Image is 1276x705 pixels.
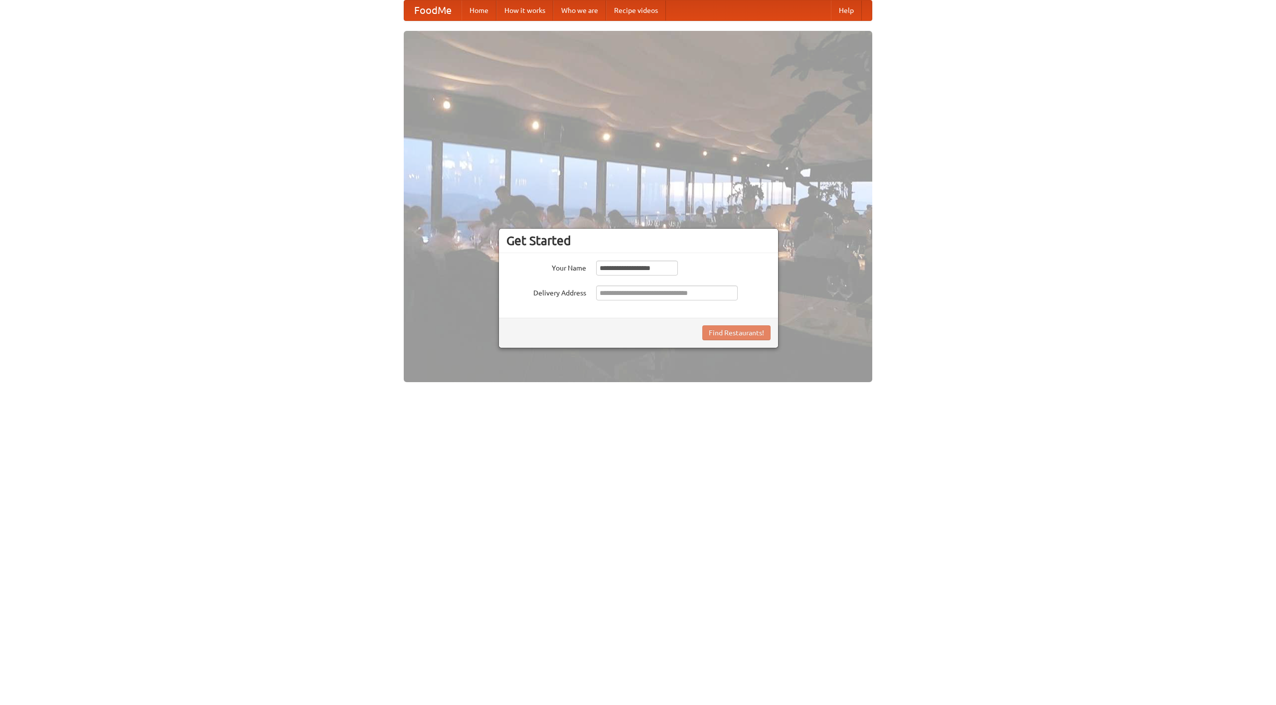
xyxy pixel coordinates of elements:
a: Home [462,0,496,20]
button: Find Restaurants! [702,325,771,340]
label: Delivery Address [506,285,586,298]
h3: Get Started [506,233,771,248]
a: Who we are [553,0,606,20]
a: FoodMe [404,0,462,20]
a: How it works [496,0,553,20]
a: Recipe videos [606,0,666,20]
a: Help [831,0,862,20]
label: Your Name [506,261,586,273]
